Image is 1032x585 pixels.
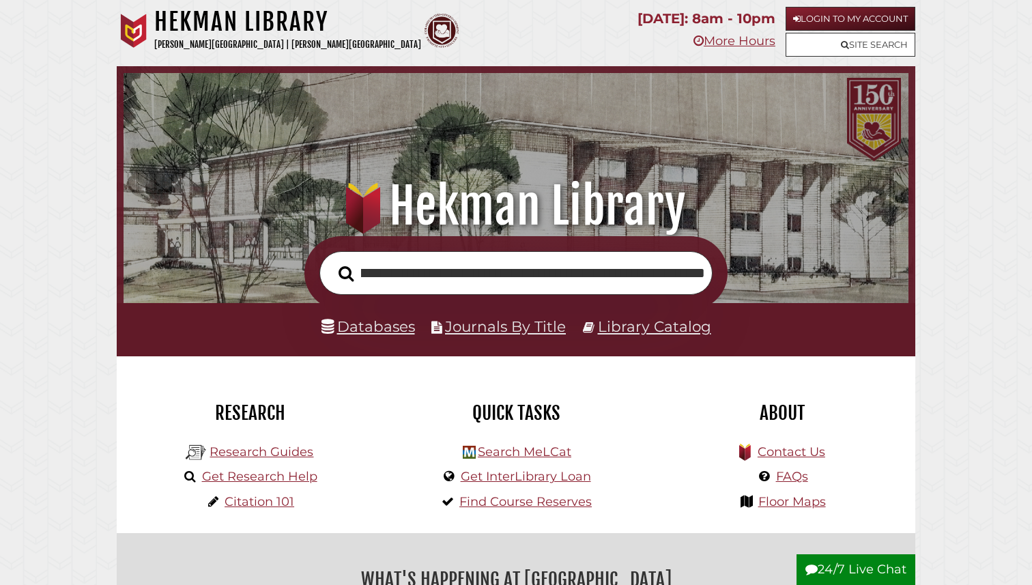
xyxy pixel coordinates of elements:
i: Search [339,265,354,281]
img: Hekman Library Logo [186,442,206,463]
p: [PERSON_NAME][GEOGRAPHIC_DATA] | [PERSON_NAME][GEOGRAPHIC_DATA] [154,37,421,53]
a: Journals By Title [445,317,566,335]
a: Citation 101 [225,494,294,509]
h1: Hekman Library [154,7,421,37]
a: Library Catalog [598,317,711,335]
h2: About [659,401,905,425]
img: Calvin University [117,14,151,48]
a: FAQs [776,469,808,484]
a: Get Research Help [202,469,317,484]
p: [DATE]: 8am - 10pm [637,7,775,31]
a: Get InterLibrary Loan [461,469,591,484]
h2: Research [127,401,373,425]
h2: Quick Tasks [393,401,639,425]
h1: Hekman Library [139,176,893,236]
a: More Hours [693,33,775,48]
img: Hekman Library Logo [463,446,476,459]
a: Contact Us [758,444,825,459]
a: Login to My Account [786,7,915,31]
a: Floor Maps [758,494,826,509]
button: Search [332,262,360,286]
a: Site Search [786,33,915,57]
a: Find Course Reserves [459,494,592,509]
img: Calvin Theological Seminary [425,14,459,48]
a: Research Guides [210,444,313,459]
a: Search MeLCat [478,444,571,459]
a: Databases [321,317,415,335]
